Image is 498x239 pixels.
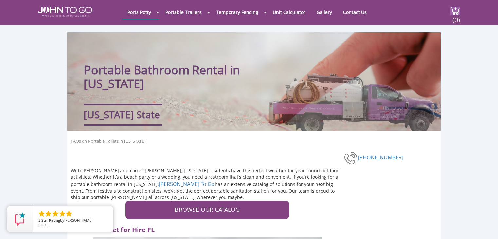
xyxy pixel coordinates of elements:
span: If you’re looking for a portable bathroom rental in [US_STATE], [71,174,338,187]
h2: Portable Toilet for Hire FL [71,222,333,234]
img: JOHN to go [38,7,92,17]
a: [PERSON_NAME] To Go [159,180,215,188]
img: Truck [261,70,437,131]
a: [PHONE_NUMBER] [358,154,403,161]
li:  [38,210,46,218]
span: Star Rating [41,218,60,223]
span: by [38,218,108,223]
h1: Portable Bathroom Rental in [US_STATE] [84,46,295,91]
span: [PERSON_NAME] [64,218,93,223]
a: BROWSE OUR CATALOG [125,201,289,219]
a: Porta Potty [122,6,156,19]
a: Contact Us [338,6,372,19]
a: Temporary Fencing [211,6,263,19]
li:  [58,210,66,218]
li:  [65,210,73,218]
span: [DATE] [38,222,50,227]
img: cart a [450,7,460,15]
span: has an extensive catalog of solutions for your next big event. From festivals to construction sit... [71,181,335,201]
span: With [PERSON_NAME] and cooler [PERSON_NAME], [US_STATE] residents have the perfect weather for ye... [71,167,339,180]
a: Unit Calculator [268,6,310,19]
img: phone-number [344,151,358,165]
span: 5 [38,218,40,223]
span: (0) [452,10,460,24]
li:  [51,210,59,218]
a: FAQs on Portable Toilets in [US_STATE] [71,138,145,144]
li:  [45,210,52,218]
div: [US_STATE] State [84,104,162,126]
a: Gallery [312,6,337,19]
a: Portable Trailers [160,6,207,19]
img: Review Rating [13,212,27,226]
